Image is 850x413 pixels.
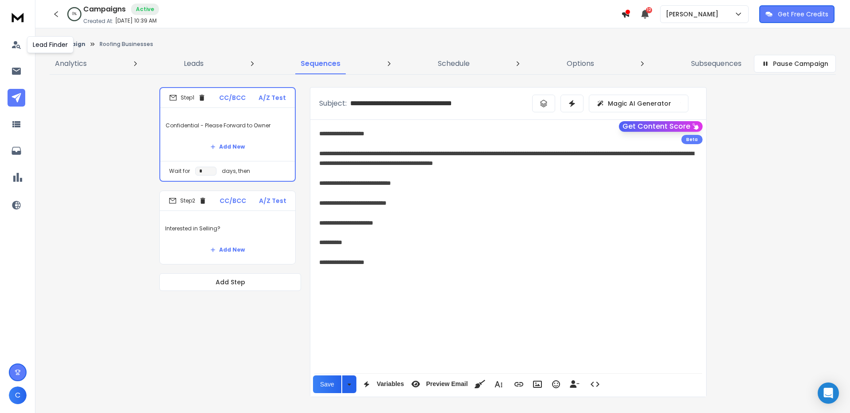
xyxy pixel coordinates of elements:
button: Add New [203,138,252,156]
button: Save [313,375,341,393]
p: Options [567,58,594,69]
button: Add New [203,241,252,259]
button: Insert Image (⌘P) [529,375,546,393]
p: [DATE] 10:39 AM [115,17,157,24]
p: Analytics [55,58,87,69]
button: Add Step [159,273,301,291]
div: Beta [681,135,703,144]
p: CC/BCC [220,196,246,205]
a: Schedule [433,53,475,74]
div: Step 2 [169,197,207,205]
p: Leads [184,58,204,69]
button: Clean HTML [471,375,488,393]
p: Magic AI Generator [608,99,671,108]
p: Subject: [319,98,347,109]
p: 0 % [72,11,77,17]
p: Get Free Credits [778,10,828,19]
p: Roofing Businesses [100,41,153,48]
span: Preview Email [424,380,469,388]
p: A/Z Test [259,196,286,205]
a: Analytics [50,53,92,74]
div: Active [131,4,159,15]
button: Insert Link (⌘K) [510,375,527,393]
div: Step 1 [169,94,206,102]
span: 12 [646,7,652,13]
button: C [9,386,27,404]
li: Step2CC/BCCA/Z TestInterested in Selling?Add New [159,191,296,264]
p: Created At: [83,18,113,25]
a: Options [561,53,599,74]
button: Pause Campaign [754,55,836,73]
p: days, then [222,168,250,175]
a: Leads [178,53,209,74]
button: Magic AI Generator [589,95,688,112]
a: Subsequences [686,53,747,74]
button: Variables [358,375,406,393]
p: A/Z Test [259,93,286,102]
button: More Text [490,375,507,393]
button: Get Free Credits [759,5,835,23]
button: Code View [587,375,603,393]
p: CC/BCC [219,93,246,102]
span: Variables [375,380,406,388]
p: Confidential - Please Forward to Owner [166,113,290,138]
button: Insert Unsubscribe Link [566,375,583,393]
p: [PERSON_NAME] [666,10,722,19]
div: Open Intercom Messenger [818,382,839,404]
p: Sequences [301,58,340,69]
button: Preview Email [407,375,469,393]
li: Step1CC/BCCA/Z TestConfidential - Please Forward to OwnerAdd NewWait fordays, then [159,87,296,182]
h1: Campaigns [83,4,126,15]
p: Wait for [169,168,190,175]
p: Schedule [438,58,470,69]
img: logo [9,9,27,25]
button: Emoticons [548,375,564,393]
p: Interested in Selling? [165,216,290,241]
button: Get Content Score [619,121,703,132]
div: Lead Finder [27,36,73,53]
p: Subsequences [691,58,742,69]
a: Sequences [295,53,346,74]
